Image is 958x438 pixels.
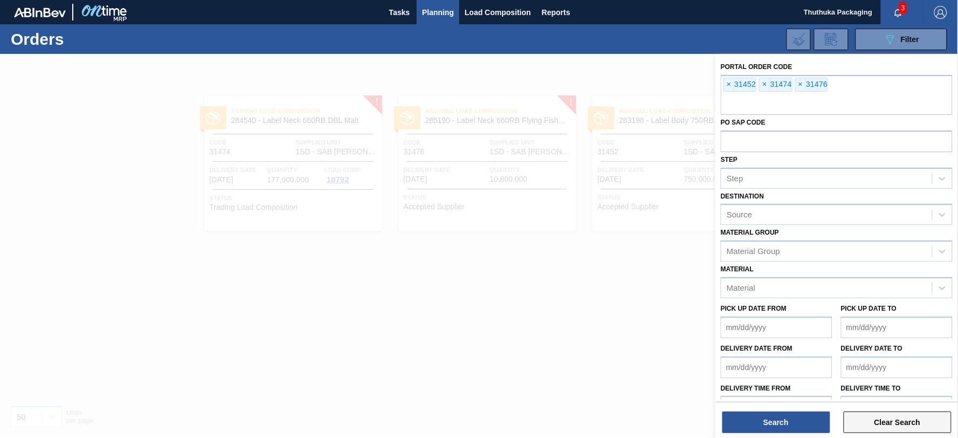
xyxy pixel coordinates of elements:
[841,357,953,378] input: mm/dd/yyyy
[727,210,753,220] div: Source
[721,156,738,163] label: Step
[759,78,792,92] div: 31474
[11,33,170,45] h1: Orders
[841,345,902,352] label: Delivery Date to
[465,6,531,19] span: Load Composition
[727,283,755,292] div: Material
[721,305,787,312] label: Pick up Date from
[721,229,779,236] label: Material Group
[814,29,849,50] div: Order Review Request
[881,5,915,20] button: Notifications
[899,2,907,14] span: 3
[856,29,947,50] button: Filter
[727,174,743,183] div: Step
[721,317,832,338] input: mm/dd/yyyy
[14,8,66,17] img: TNhmsLtSVTkK8tSr43FrP2fwEKptu5GPRR3wAAAABJRU5ErkJggg==
[934,6,947,19] img: Logout
[721,119,766,126] label: PO SAP Code
[727,247,780,256] div: Material Group
[724,78,734,91] span: ×
[721,193,764,200] label: Destination
[841,381,953,396] label: Delivery time to
[841,317,953,338] input: mm/dd/yyyy
[422,6,454,19] span: Planning
[901,35,919,44] span: Filter
[723,78,756,92] div: 31452
[760,78,770,91] span: ×
[795,78,828,92] div: 31476
[721,265,754,273] label: Material
[721,357,832,378] input: mm/dd/yyyy
[787,29,811,50] div: Import Order Negotiation
[388,6,411,19] span: Tasks
[841,305,897,312] label: Pick up Date to
[721,63,792,71] label: Portal Order Code
[721,381,832,396] label: Delivery time from
[721,345,792,352] label: Delivery Date from
[796,78,806,91] span: ×
[542,6,570,19] span: Reports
